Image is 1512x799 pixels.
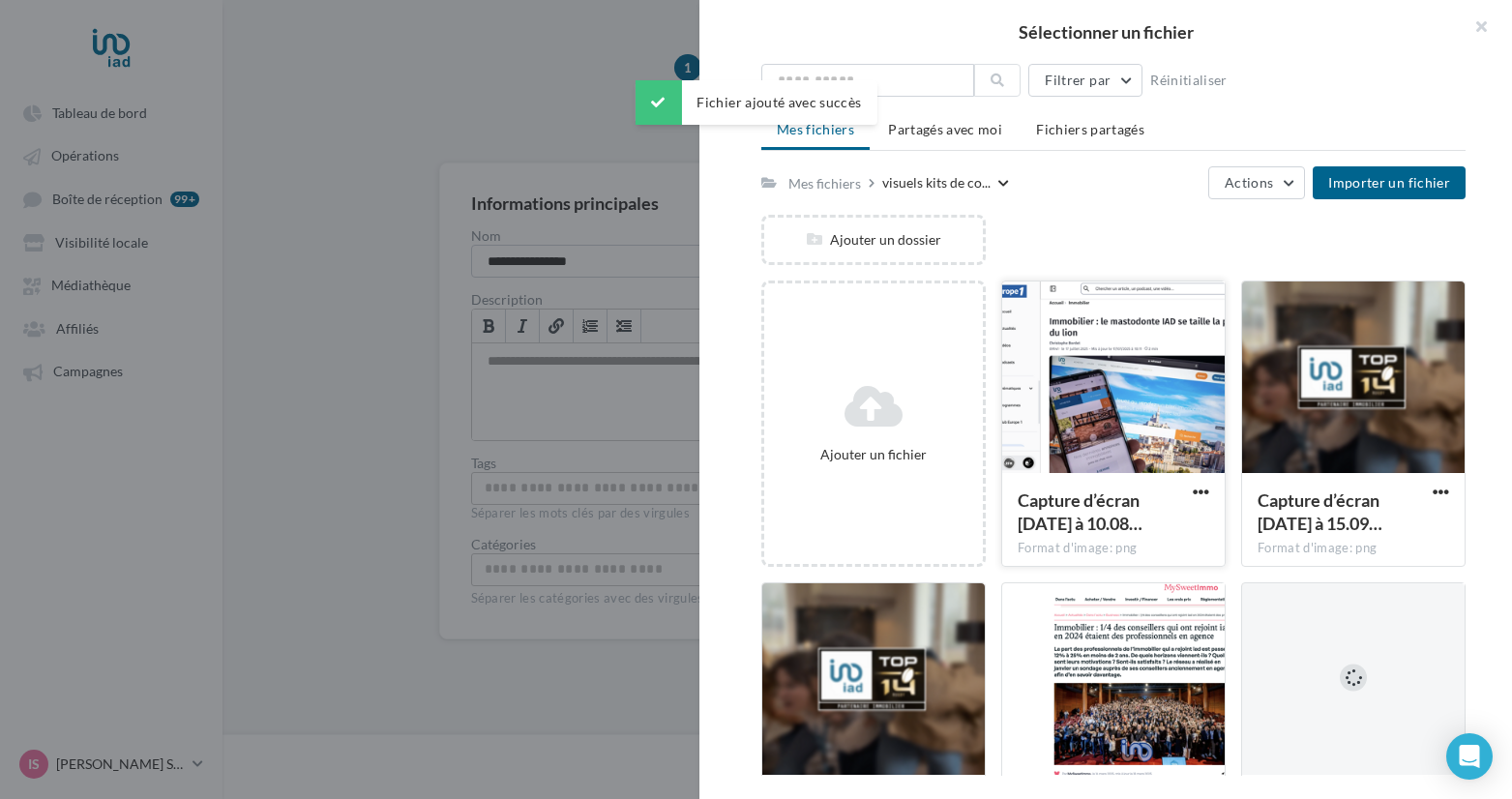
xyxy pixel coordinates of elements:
[1446,733,1493,780] div: Open Intercom Messenger
[1258,540,1449,557] div: Format d'image: png
[882,173,991,192] span: visuels kits de co...
[1018,540,1209,557] div: Format d'image: png
[1142,69,1235,92] button: Réinitialiser
[730,23,1481,41] h2: Sélectionner un fichier
[1036,121,1144,137] span: Fichiers partagés
[1313,166,1466,199] button: Importer un fichier
[1208,166,1305,199] button: Actions
[1225,174,1273,191] span: Actions
[635,80,876,125] div: Fichier ajouté avec succès
[1258,489,1382,534] span: Capture d’écran 2025-06-13 à 15.09.58
[1018,489,1142,534] span: Capture d’écran 2025-08-12 à 10.08.09
[788,174,861,193] div: Mes fichiers
[1328,174,1450,191] span: Importer un fichier
[772,445,975,464] div: Ajouter un fichier
[1028,64,1142,97] button: Filtrer par
[888,121,1002,137] span: Partagés avec moi
[764,230,983,250] div: Ajouter un dossier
